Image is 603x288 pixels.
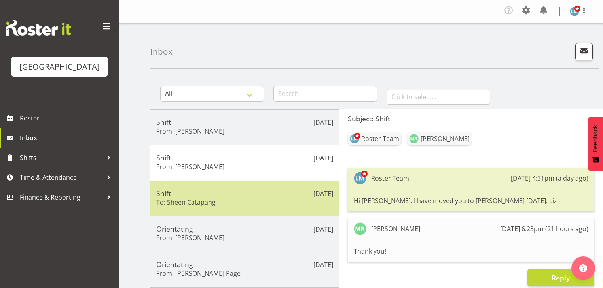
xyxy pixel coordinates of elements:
div: [PERSON_NAME] [421,134,470,143]
div: [DATE] 6:23pm (21 hours ago) [500,224,588,233]
div: [PERSON_NAME] [371,224,420,233]
img: lesley-mckenzie127.jpg [354,172,366,184]
h6: From: [PERSON_NAME] [156,163,224,171]
img: mandy-robertson662.jpg [409,134,419,143]
span: Shifts [20,152,103,164]
p: [DATE] [313,189,333,198]
h5: Subject: Shift [348,114,594,123]
img: mandy-robertson662.jpg [354,222,366,235]
img: lesley-mckenzie127.jpg [570,7,579,16]
p: [DATE] [313,153,333,163]
h5: Shift [156,153,333,162]
img: help-xxl-2.png [579,264,587,272]
img: Rosterit website logo [6,20,71,36]
h5: Shift [156,118,333,126]
p: [DATE] [313,224,333,234]
h6: To: Sheen Catapang [156,198,216,206]
div: Thank you!! [354,245,588,258]
span: Roster [20,112,115,124]
input: Search [273,86,377,102]
div: Roster Team [371,173,409,183]
h5: Shift [156,189,333,198]
h4: Inbox [150,47,173,56]
p: [DATE] [313,260,333,269]
input: Click to select... [387,89,490,105]
div: Hi [PERSON_NAME], I have moved you to [PERSON_NAME] [DATE]. Liz [354,194,588,207]
span: Time & Attendance [20,171,103,183]
p: [DATE] [313,118,333,127]
img: lesley-mckenzie127.jpg [350,134,359,143]
div: Roster Team [361,134,399,143]
h5: Orientating [156,224,333,233]
div: [DATE] 4:31pm (a day ago) [511,173,588,183]
span: Feedback [592,125,599,152]
span: Finance & Reporting [20,191,103,203]
div: [GEOGRAPHIC_DATA] [19,61,100,73]
span: Reply [552,273,570,282]
h6: From: [PERSON_NAME] [156,127,224,135]
button: Feedback - Show survey [588,117,603,171]
h6: From: [PERSON_NAME] [156,234,224,242]
span: Inbox [20,132,115,144]
h6: From: [PERSON_NAME] Page [156,269,241,277]
button: Reply [527,269,594,286]
h5: Orientating [156,260,333,269]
